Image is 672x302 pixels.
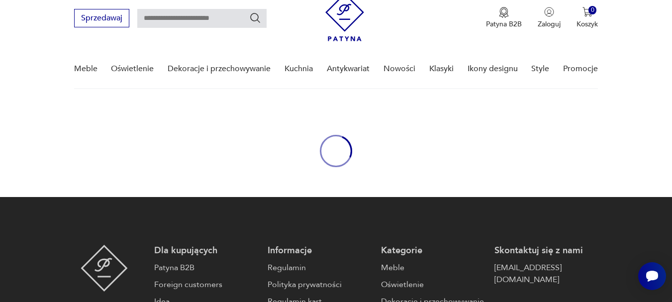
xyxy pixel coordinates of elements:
p: Kategorie [381,245,484,257]
a: Patyna B2B [154,262,258,274]
img: Ikonka użytkownika [544,7,554,17]
p: Zaloguj [538,19,561,29]
p: Skontaktuj się z nami [494,245,598,257]
button: 0Koszyk [576,7,598,29]
img: Ikona koszyka [582,7,592,17]
a: Nowości [384,50,415,88]
a: Ikona medaluPatyna B2B [486,7,522,29]
p: Informacje [268,245,371,257]
a: Regulamin [268,262,371,274]
a: Meble [74,50,97,88]
a: [EMAIL_ADDRESS][DOMAIN_NAME] [494,262,598,286]
a: Kuchnia [285,50,313,88]
a: Oświetlenie [111,50,154,88]
button: Szukaj [249,12,261,24]
a: Klasyki [429,50,454,88]
a: Promocje [563,50,598,88]
a: Style [531,50,549,88]
p: Dla kupujących [154,245,258,257]
a: Polityka prywatności [268,279,371,291]
a: Sprzedawaj [74,15,129,22]
a: Oświetlenie [381,279,484,291]
div: 0 [588,6,597,14]
a: Foreign customers [154,279,258,291]
img: Patyna - sklep z meblami i dekoracjami vintage [81,245,128,292]
a: Antykwariat [327,50,370,88]
button: Zaloguj [538,7,561,29]
button: Sprzedawaj [74,9,129,27]
img: Ikona medalu [499,7,509,18]
p: Patyna B2B [486,19,522,29]
button: Patyna B2B [486,7,522,29]
a: Meble [381,262,484,274]
a: Dekoracje i przechowywanie [168,50,271,88]
p: Koszyk [576,19,598,29]
iframe: Smartsupp widget button [638,262,666,290]
a: Ikony designu [468,50,518,88]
